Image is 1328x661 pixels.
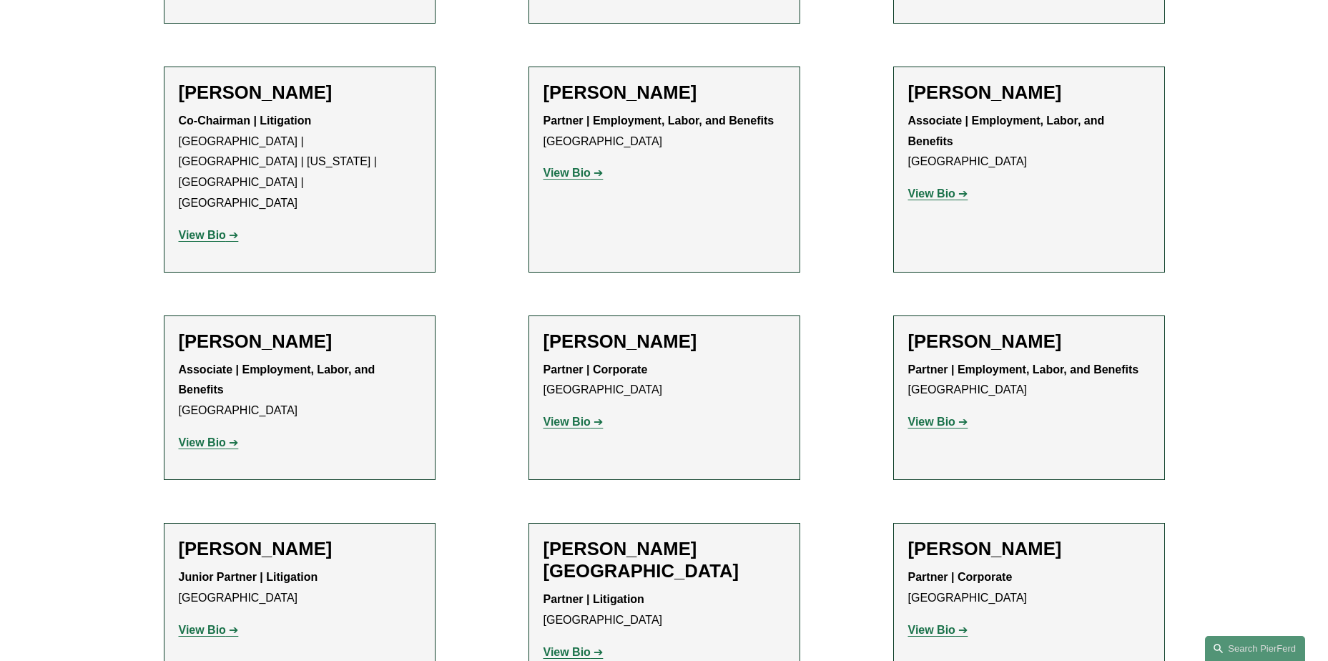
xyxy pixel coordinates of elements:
h2: [PERSON_NAME] [908,538,1150,560]
strong: View Bio [179,229,226,241]
a: View Bio [179,229,239,241]
h2: [PERSON_NAME][GEOGRAPHIC_DATA] [544,538,785,582]
h2: [PERSON_NAME] [908,330,1150,353]
strong: View Bio [908,187,955,200]
strong: Associate | Employment, Labor, and Benefits [908,114,1108,147]
a: Search this site [1205,636,1305,661]
strong: View Bio [179,624,226,636]
a: View Bio [908,416,968,428]
strong: Partner | Litigation [544,593,644,605]
p: [GEOGRAPHIC_DATA] [908,360,1150,401]
h2: [PERSON_NAME] [179,538,420,560]
p: [GEOGRAPHIC_DATA] [908,567,1150,609]
strong: View Bio [908,624,955,636]
strong: Associate | Employment, Labor, and Benefits [179,363,378,396]
h2: [PERSON_NAME] [908,82,1150,104]
p: [GEOGRAPHIC_DATA] | [GEOGRAPHIC_DATA] | [US_STATE] | [GEOGRAPHIC_DATA] | [GEOGRAPHIC_DATA] [179,111,420,214]
strong: View Bio [179,436,226,449]
strong: View Bio [544,167,591,179]
a: View Bio [179,436,239,449]
strong: View Bio [908,416,955,428]
strong: Partner | Corporate [908,571,1013,583]
strong: View Bio [544,646,591,658]
a: View Bio [908,624,968,636]
a: View Bio [544,167,604,179]
p: [GEOGRAPHIC_DATA] [544,111,785,152]
h2: [PERSON_NAME] [544,82,785,104]
strong: View Bio [544,416,591,428]
a: View Bio [179,624,239,636]
p: [GEOGRAPHIC_DATA] [179,360,420,421]
h2: [PERSON_NAME] [179,82,420,104]
a: View Bio [544,416,604,428]
strong: Partner | Employment, Labor, and Benefits [544,114,774,127]
strong: Junior Partner | Litigation [179,571,318,583]
a: View Bio [544,646,604,658]
a: View Bio [908,187,968,200]
p: [GEOGRAPHIC_DATA] [544,360,785,401]
strong: Co-Chairman | Litigation [179,114,312,127]
strong: Partner | Corporate [544,363,648,376]
h2: [PERSON_NAME] [179,330,420,353]
p: [GEOGRAPHIC_DATA] [544,589,785,631]
p: [GEOGRAPHIC_DATA] [179,567,420,609]
strong: Partner | Employment, Labor, and Benefits [908,363,1139,376]
p: [GEOGRAPHIC_DATA] [908,111,1150,172]
h2: [PERSON_NAME] [544,330,785,353]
